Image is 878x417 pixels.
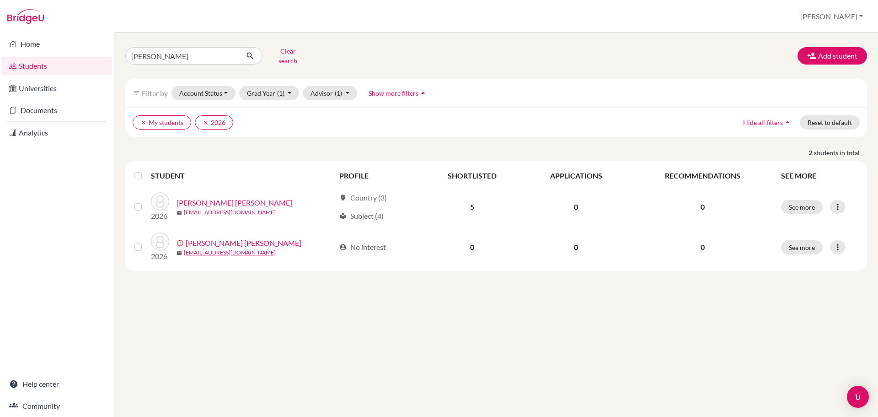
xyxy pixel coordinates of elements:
td: 0 [422,227,523,267]
span: (1) [335,89,342,97]
td: 0 [523,187,629,227]
th: PROFILE [334,165,422,187]
button: Clear search [262,44,313,68]
button: Reset to default [800,115,860,130]
div: Country (3) [339,192,387,203]
span: location_on [339,194,347,201]
img: DUQUE GALLEGO, MARÍA JOSÉ [151,192,169,211]
img: Bridge-U [7,9,44,24]
span: Show more filters [369,89,418,97]
span: error_outline [177,239,186,247]
p: 0 [635,242,770,253]
button: Grad Year(1) [239,86,300,100]
th: RECOMMENDATIONS [630,165,776,187]
td: 0 [523,227,629,267]
a: Home [2,35,112,53]
span: students in total [814,148,867,157]
button: Add student [798,47,867,65]
a: [PERSON_NAME] [PERSON_NAME] [186,238,301,249]
th: SEE MORE [776,165,863,187]
a: Analytics [2,124,112,142]
i: clear [140,119,147,126]
span: mail [177,210,182,216]
div: No interest [339,242,386,253]
i: filter_list [133,89,140,97]
span: Hide all filters [743,119,783,126]
input: Find student by name... [125,47,239,65]
button: Hide all filtersarrow_drop_up [735,115,800,130]
a: Documents [2,101,112,119]
a: Universities [2,79,112,97]
a: [EMAIL_ADDRESS][DOMAIN_NAME] [184,249,276,257]
span: local_library [339,212,347,220]
p: 2026 [151,211,169,222]
a: Help center [2,375,112,393]
button: Account Status [171,86,236,100]
th: APPLICATIONS [523,165,629,187]
th: STUDENT [151,165,334,187]
strong: 2 [809,148,814,157]
button: See more [781,200,823,214]
img: DUQUE VALENCIA , MARÍA JOSÉ [151,233,169,251]
button: Show more filtersarrow_drop_up [361,86,435,100]
span: (1) [277,89,284,97]
span: account_circle [339,244,347,251]
a: [PERSON_NAME] [PERSON_NAME] [177,197,292,208]
td: 5 [422,187,523,227]
i: arrow_drop_up [783,118,792,127]
i: clear [203,119,209,126]
button: Advisor(1) [303,86,357,100]
th: SHORTLISTED [422,165,523,187]
button: See more [781,240,823,255]
button: [PERSON_NAME] [796,8,867,25]
a: Students [2,57,112,75]
p: 0 [635,201,770,212]
p: 2026 [151,251,169,262]
button: clear2026 [195,115,233,130]
div: Open Intercom Messenger [847,386,869,408]
i: arrow_drop_up [418,88,428,97]
a: Community [2,397,112,415]
button: clearMy students [133,115,191,130]
div: Subject (4) [339,211,384,222]
span: mail [177,250,182,256]
a: [EMAIL_ADDRESS][DOMAIN_NAME] [184,208,276,217]
span: Filter by [142,89,168,97]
